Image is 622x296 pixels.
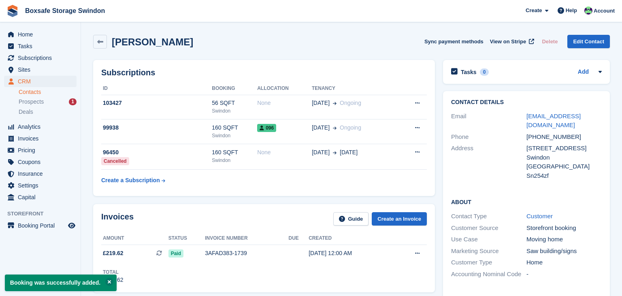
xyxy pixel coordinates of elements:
[18,180,66,191] span: Settings
[289,232,309,245] th: Due
[312,148,330,157] span: [DATE]
[567,35,610,48] a: Edit Contact
[101,82,212,95] th: ID
[312,124,330,132] span: [DATE]
[103,268,124,276] div: Total
[4,168,77,179] a: menu
[526,132,602,142] div: [PHONE_NUMBER]
[372,212,427,226] a: Create an Invoice
[526,113,581,129] a: [EMAIL_ADDRESS][DOMAIN_NAME]
[19,98,44,106] span: Prospects
[526,144,602,153] div: [STREET_ADDRESS]
[451,258,526,267] div: Customer Type
[257,99,312,107] div: None
[312,82,397,95] th: Tenancy
[112,36,193,47] h2: [PERSON_NAME]
[584,6,592,15] img: Kim Virabi
[18,76,66,87] span: CRM
[101,176,160,185] div: Create a Subscription
[101,99,212,107] div: 103427
[4,180,77,191] a: menu
[19,108,33,116] span: Deals
[451,270,526,279] div: Accounting Nominal Code
[480,68,489,76] div: 0
[451,112,526,130] div: Email
[212,82,257,95] th: Booking
[18,29,66,40] span: Home
[461,68,477,76] h2: Tasks
[4,133,77,144] a: menu
[19,98,77,106] a: Prospects 1
[101,232,168,245] th: Amount
[4,220,77,231] a: menu
[67,221,77,230] a: Preview store
[451,132,526,142] div: Phone
[168,232,205,245] th: Status
[18,133,66,144] span: Invoices
[4,192,77,203] a: menu
[526,235,602,244] div: Moving home
[451,212,526,221] div: Contact Type
[4,76,77,87] a: menu
[257,148,312,157] div: None
[451,144,526,180] div: Address
[6,5,19,17] img: stora-icon-8386f47178a22dfd0bd8f6a31ec36ba5ce8667c1dd55bd0f319d3a0aa187defe.svg
[205,249,288,258] div: 3AFAD383-1739
[101,173,165,188] a: Create a Subscription
[526,171,602,181] div: Sn254zf
[4,145,77,156] a: menu
[19,108,77,116] a: Deals
[487,35,536,48] a: View on Stripe
[101,124,212,132] div: 99938
[7,210,81,218] span: Storefront
[69,98,77,105] div: 1
[22,4,108,17] a: Boxsafe Storage Swindon
[526,162,602,171] div: [GEOGRAPHIC_DATA]
[212,99,257,107] div: 56 SQFT
[4,121,77,132] a: menu
[101,68,427,77] h2: Subscriptions
[539,35,561,48] button: Delete
[212,132,257,139] div: Swindon
[18,168,66,179] span: Insurance
[526,153,602,162] div: Swindon
[526,6,542,15] span: Create
[4,52,77,64] a: menu
[18,121,66,132] span: Analytics
[333,212,369,226] a: Guide
[212,107,257,115] div: Swindon
[212,157,257,164] div: Swindon
[578,68,589,77] a: Add
[526,270,602,279] div: -
[566,6,577,15] span: Help
[257,124,276,132] span: 096
[257,82,312,95] th: Allocation
[5,275,117,291] p: Booking was successfully added.
[4,40,77,52] a: menu
[490,38,526,46] span: View on Stripe
[312,99,330,107] span: [DATE]
[451,99,602,106] h2: Contact Details
[101,212,134,226] h2: Invoices
[451,224,526,233] div: Customer Source
[4,29,77,40] a: menu
[340,148,358,157] span: [DATE]
[18,52,66,64] span: Subscriptions
[594,7,615,15] span: Account
[205,232,288,245] th: Invoice number
[103,249,124,258] span: £219.62
[19,88,77,96] a: Contacts
[451,247,526,256] div: Marketing Source
[18,40,66,52] span: Tasks
[526,258,602,267] div: Home
[103,276,124,284] div: £219.62
[101,157,129,165] div: Cancelled
[526,213,553,219] a: Customer
[451,198,602,206] h2: About
[212,124,257,132] div: 160 SQFT
[309,249,394,258] div: [DATE] 12:00 AM
[168,249,183,258] span: Paid
[4,64,77,75] a: menu
[18,192,66,203] span: Capital
[424,35,484,48] button: Sync payment methods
